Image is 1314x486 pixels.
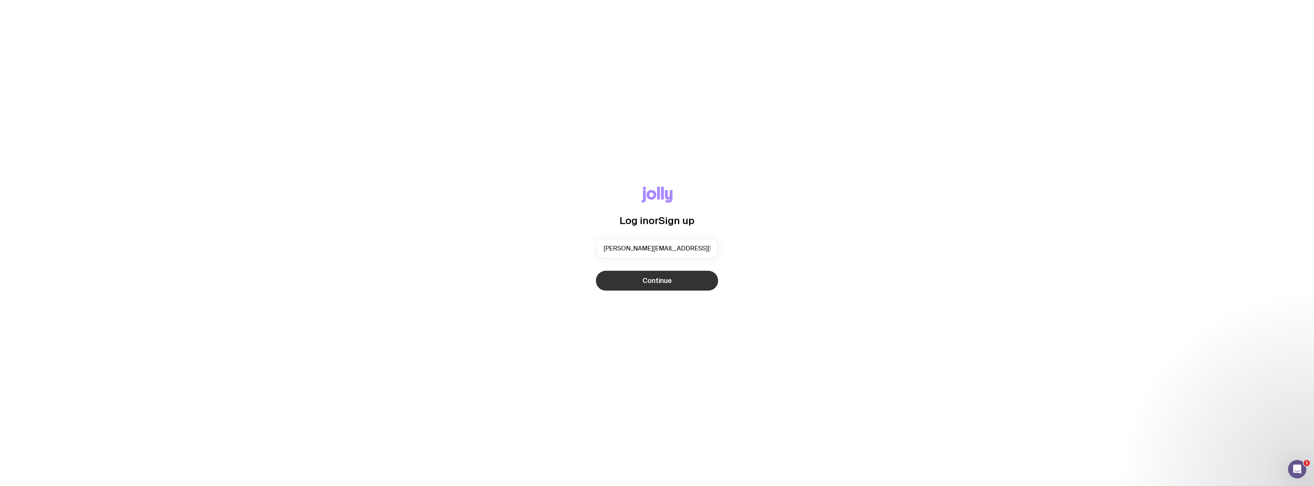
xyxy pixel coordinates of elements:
button: Continue [596,271,718,291]
span: 1 [1304,460,1310,466]
span: Continue [642,276,672,285]
iframe: Intercom notifications message [1161,365,1314,458]
span: Log in [620,215,649,226]
span: Sign up [659,215,694,226]
span: or [649,215,659,226]
iframe: Intercom live chat [1288,460,1306,478]
input: you@email.com [596,239,718,258]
